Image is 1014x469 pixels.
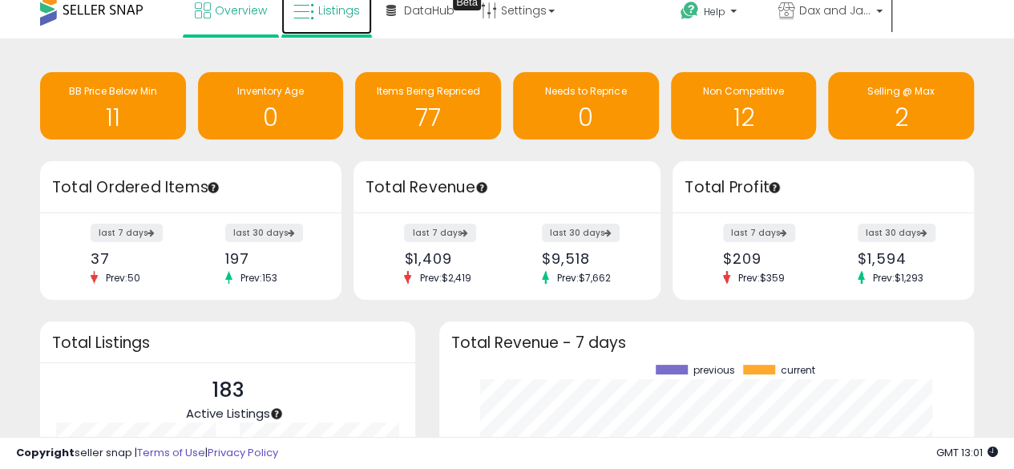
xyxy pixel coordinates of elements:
span: previous [693,365,735,376]
h1: 12 [679,104,809,131]
span: Prev: $2,419 [411,271,479,285]
span: Prev: 50 [98,271,148,285]
span: DataHub [404,2,454,18]
h1: 11 [48,104,178,131]
div: $1,409 [404,250,495,267]
a: Non Competitive 12 [671,72,817,139]
h3: Total Revenue - 7 days [451,337,962,349]
span: Listings [318,2,360,18]
strong: Copyright [16,445,75,460]
span: Prev: $1,293 [865,271,931,285]
label: last 7 days [723,224,795,242]
span: Non Competitive [703,84,784,98]
a: Needs to Reprice 0 [513,72,659,139]
div: $9,518 [542,250,632,267]
h1: 0 [521,104,651,131]
label: last 7 days [91,224,163,242]
span: Active Listings [185,405,269,422]
h3: Total Ordered Items [52,176,329,199]
h1: 0 [206,104,336,131]
h3: Total Listings [52,337,403,349]
a: BB Price Below Min 11 [40,72,186,139]
div: $1,594 [858,250,946,267]
a: Terms of Use [137,445,205,460]
div: 197 [225,250,313,267]
span: Prev: 153 [232,271,285,285]
span: 2025-09-12 13:01 GMT [936,445,998,460]
h3: Total Profit [685,176,962,199]
a: Items Being Repriced 77 [355,72,501,139]
h3: Total Revenue [366,176,648,199]
span: Items Being Repriced [377,84,480,98]
span: Overview [215,2,267,18]
label: last 7 days [404,224,476,242]
i: Get Help [680,1,700,21]
a: Selling @ Max 2 [828,72,974,139]
div: seller snap | | [16,446,278,461]
h1: 77 [363,104,493,131]
label: last 30 days [225,224,303,242]
p: 183 [185,375,269,406]
span: current [781,365,815,376]
label: last 30 days [858,224,935,242]
a: Privacy Policy [208,445,278,460]
span: Selling @ Max [867,84,935,98]
div: Tooltip anchor [269,406,284,421]
div: $209 [723,250,811,267]
span: BB Price Below Min [69,84,157,98]
span: Help [704,5,725,18]
h1: 2 [836,104,966,131]
span: Dax and Jade Co. [799,2,871,18]
span: Needs to Reprice [545,84,626,98]
span: Prev: $7,662 [549,271,619,285]
a: Inventory Age 0 [198,72,344,139]
div: Tooltip anchor [475,180,489,195]
label: last 30 days [542,224,620,242]
div: Tooltip anchor [206,180,220,195]
span: Prev: $359 [730,271,793,285]
span: Inventory Age [237,84,304,98]
div: 37 [91,250,179,267]
div: Tooltip anchor [767,180,782,195]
